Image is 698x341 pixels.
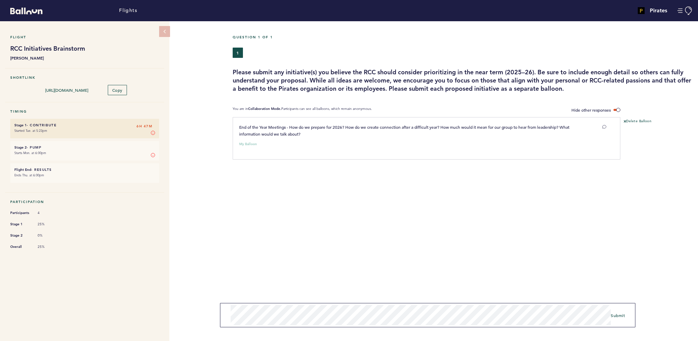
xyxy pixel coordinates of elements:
[14,123,155,127] h6: - Contribute
[571,107,611,113] span: Hide other responses
[137,123,152,130] span: 6H 47M
[248,106,281,111] b: Collaboration Mode.
[119,7,137,14] a: Flights
[10,210,31,216] span: Participants
[233,68,693,93] h3: Please submit any initiative(s) you believe the RCC should consider prioritizing in the near term...
[10,109,159,114] h5: Timing
[14,173,44,177] time: Ends Thu. at 6:00pm
[112,87,122,93] span: Copy
[233,48,243,58] button: 1
[38,233,58,238] span: 0%
[5,7,42,14] a: Balloon
[38,222,58,227] span: 25%
[10,232,31,239] span: Stage 2
[14,167,155,172] h6: - Results
[10,8,42,14] svg: Balloon
[10,75,159,80] h5: Shortlink
[14,151,46,155] time: Starts Mon. at 6:00pm
[10,221,31,228] span: Stage 1
[14,123,27,127] small: Stage 1
[611,312,625,319] button: Submit
[650,7,667,15] h4: Pirates
[677,7,693,15] button: Manage Account
[10,54,159,61] b: [PERSON_NAME]
[233,35,693,39] h5: Question 1 of 1
[14,145,155,150] h6: - Pump
[10,35,159,39] h5: Flight
[10,200,159,204] h5: Participation
[108,85,127,95] button: Copy
[14,145,27,150] small: Stage 2
[14,128,47,133] time: Started Tue. at 5:23pm
[239,124,570,137] span: End of the Year Meetings - How do we prepare for 2026? How do we create connection after a diffic...
[239,142,257,146] small: My Balloon
[233,106,372,114] p: You are in Participants can see all balloons, which remain anonymous.
[38,244,58,249] span: 25%
[38,211,58,215] span: 4
[624,119,651,124] button: Delete Balloon
[14,167,31,172] small: Flight End
[10,243,31,250] span: Overall
[10,45,159,53] h1: RCC Initiatives Brainstorm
